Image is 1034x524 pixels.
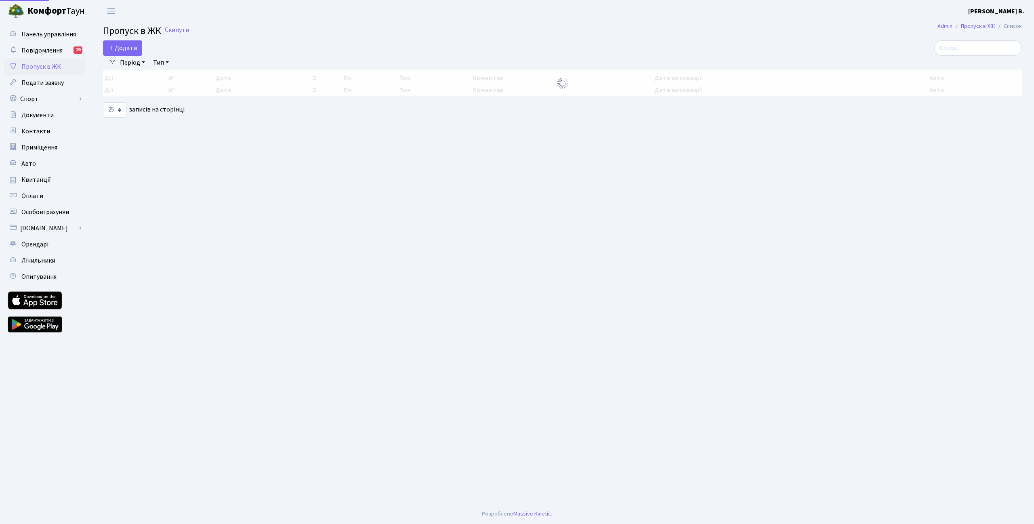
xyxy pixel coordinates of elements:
[4,42,85,59] a: Повідомлення19
[937,22,952,30] a: Admin
[21,192,43,200] span: Оплати
[21,272,57,281] span: Опитування
[103,102,185,118] label: записів на сторінці
[21,127,50,136] span: Контакти
[4,220,85,236] a: [DOMAIN_NAME]
[925,18,1034,35] nav: breadcrumb
[4,269,85,285] a: Опитування
[21,256,55,265] span: Лічильники
[968,6,1024,16] a: [PERSON_NAME] В.
[4,236,85,253] a: Орендарі
[21,208,69,217] span: Особові рахунки
[556,77,569,90] img: Обробка...
[21,78,64,87] span: Подати заявку
[101,4,121,18] button: Переключити навігацію
[103,40,142,56] a: Додати
[4,123,85,139] a: Контакти
[21,159,36,168] span: Авто
[995,22,1022,31] li: Список
[165,26,189,34] a: Скинути
[4,75,85,91] a: Подати заявку
[21,175,51,184] span: Квитанції
[4,156,85,172] a: Авто
[4,107,85,123] a: Документи
[968,7,1024,16] b: [PERSON_NAME] В.
[21,143,57,152] span: Приміщення
[513,509,551,518] a: Massive Kinetic
[4,204,85,220] a: Особові рахунки
[8,3,24,19] img: logo.png
[4,139,85,156] a: Приміщення
[27,4,85,18] span: Таун
[74,46,82,54] div: 19
[117,56,148,69] a: Період
[21,62,61,71] span: Пропуск в ЖК
[103,102,126,118] select: записів на сторінці
[150,56,172,69] a: Тип
[4,26,85,42] a: Панель управління
[21,240,48,249] span: Орендарі
[21,30,76,39] span: Панель управління
[961,22,995,30] a: Пропуск в ЖК
[21,46,63,55] span: Повідомлення
[4,91,85,107] a: Спорт
[21,111,54,120] span: Документи
[934,40,1022,56] input: Пошук...
[4,188,85,204] a: Оплати
[108,44,137,53] span: Додати
[4,59,85,75] a: Пропуск в ЖК
[482,509,552,518] div: Розроблено .
[27,4,66,17] b: Комфорт
[4,172,85,188] a: Квитанції
[103,24,161,38] span: Пропуск в ЖК
[4,253,85,269] a: Лічильники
